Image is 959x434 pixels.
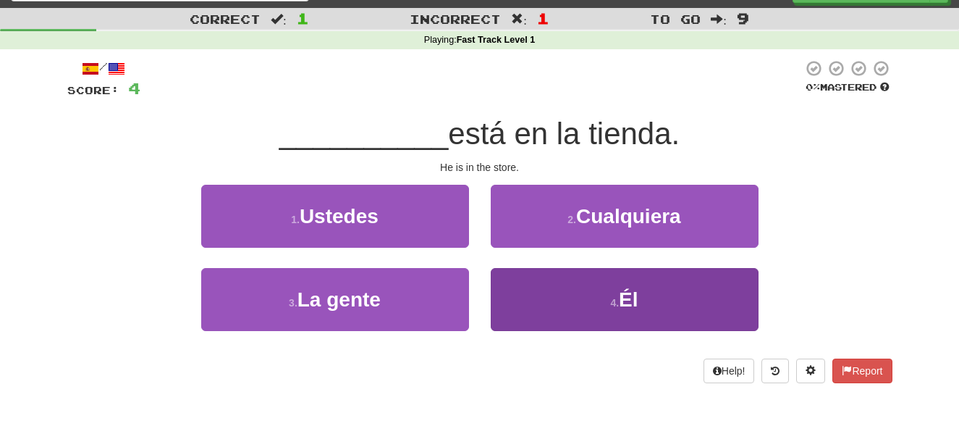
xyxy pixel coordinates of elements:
[650,12,701,26] span: To go
[567,214,576,225] small: 2 .
[67,59,140,78] div: /
[297,9,309,27] span: 1
[704,359,755,383] button: Help!
[457,35,536,45] strong: Fast Track Level 1
[279,117,449,151] span: __________
[410,12,501,26] span: Incorrect
[576,205,681,228] span: Cualquiera
[803,81,892,94] div: Mastered
[297,288,381,311] span: La gente
[448,117,680,151] span: está en la tienda.
[291,214,300,225] small: 1 .
[737,9,749,27] span: 9
[201,268,469,331] button: 3.La gente
[300,205,379,228] span: Ustedes
[491,185,759,248] button: 2.Cualquiera
[67,84,119,96] span: Score:
[711,13,727,25] span: :
[537,9,549,27] span: 1
[128,79,140,97] span: 4
[619,288,638,311] span: Él
[271,13,287,25] span: :
[511,13,527,25] span: :
[491,268,759,331] button: 4.Él
[761,359,789,383] button: Round history (alt+y)
[201,185,469,248] button: 1.Ustedes
[289,297,297,309] small: 3 .
[806,81,820,93] span: 0 %
[67,160,892,175] div: He is in the store.
[610,297,619,309] small: 4 .
[832,359,892,383] button: Report
[190,12,261,26] span: Correct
